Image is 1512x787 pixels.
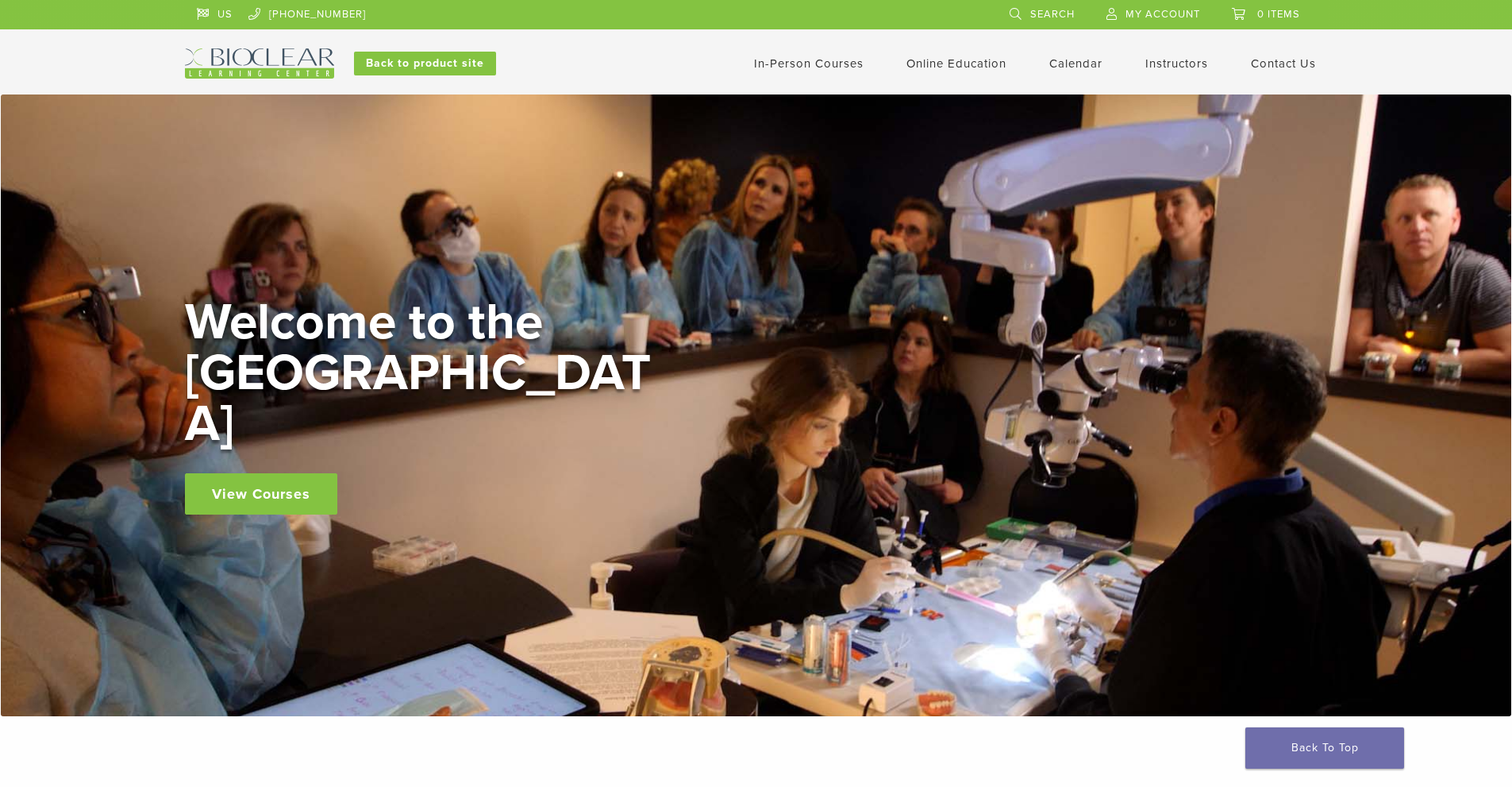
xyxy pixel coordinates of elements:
a: Contact Us [1251,56,1316,71]
span: 0 items [1257,8,1300,21]
a: Calendar [1049,56,1102,71]
a: Instructors [1145,56,1208,71]
span: My Account [1125,8,1200,21]
span: Search [1030,8,1075,21]
a: Back To Top [1245,727,1404,769]
h2: Welcome to the [GEOGRAPHIC_DATA] [185,297,661,449]
a: Online Education [906,56,1006,71]
a: View Courses [185,473,337,515]
a: Back to product site [354,52,496,75]
a: In-Person Courses [754,56,864,71]
img: Bioclear [185,48,334,79]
